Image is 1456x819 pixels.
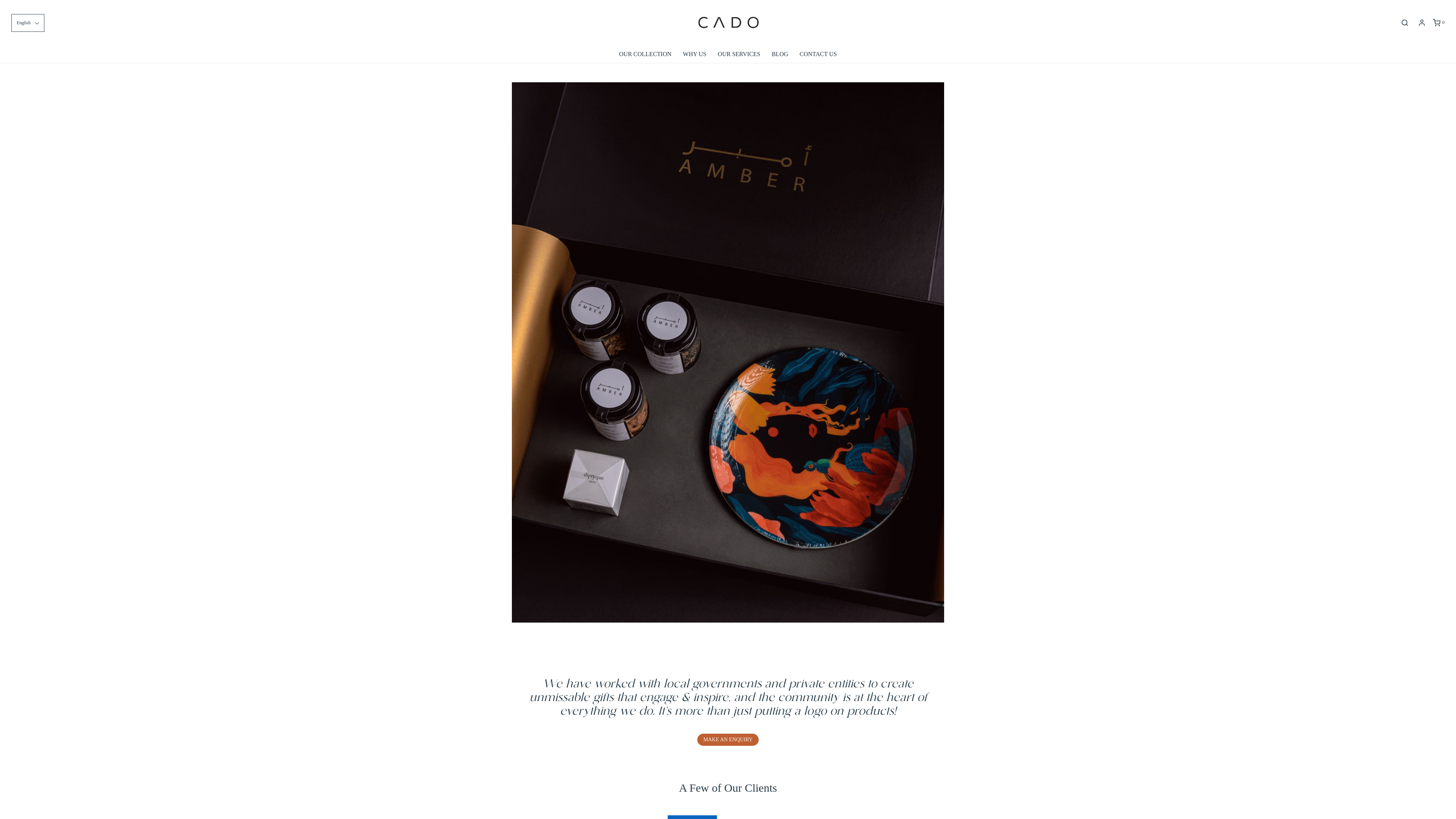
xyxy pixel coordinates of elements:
[696,6,760,40] img: cadogifting
[772,45,788,63] a: BLOG
[1398,19,1412,27] button: Open search bar
[774,654,780,661] button: Page 11
[745,654,751,661] button: Page 8
[529,678,927,718] span: We have worked with local governments and private entities to create unmissable gifts that engage...
[695,654,701,661] button: Page 3
[619,45,672,63] a: OUR COLLECTION
[17,19,31,27] span: English
[512,82,944,623] img: amber-_fja5199v1-1657780515403.jpg
[1442,20,1445,25] span: 0
[735,654,741,661] button: Page 7
[683,45,706,63] a: WHY US
[703,737,753,742] span: MAKE AN ENQUIRY
[725,654,731,661] button: Page 6
[718,45,760,63] a: OUR SERVICES
[679,781,777,794] span: A Few of Our Clients
[705,654,711,661] button: Page 4
[697,734,759,746] a: MAKE AN ENQUIRY
[11,14,44,32] button: English
[1432,19,1445,27] a: 0
[755,654,761,661] button: Page 9
[764,654,770,661] button: Page 10
[676,654,682,661] button: Page 1
[800,45,837,63] a: CONTACT US
[686,654,692,661] button: Page 2
[715,654,721,661] button: Page 5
